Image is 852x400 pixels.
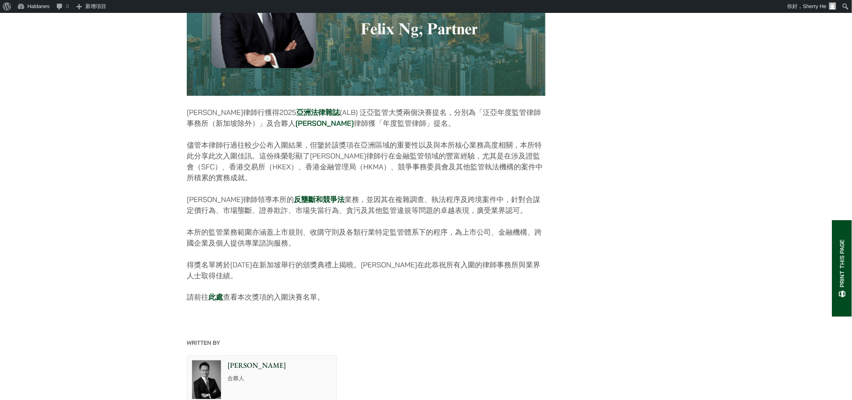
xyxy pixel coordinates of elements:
a: 此處 [209,293,223,302]
p: 合夥人 [227,375,332,383]
p: [PERSON_NAME]律師領導本所的 業務，並因其在複雜調查、執法程序及跨境案件中，針對合謀定價行為、市場壟斷、證券欺詐、市場失當行為、貪污及其他監管違規等問題的卓越表現，廣受業界認可。 [187,194,546,216]
span: Sherry He [803,3,827,9]
p: 本所的監管業務範圍亦涵蓋上市規則、收購守則及各類行業特定監管體系下的程序，為上市公司、金融機構、跨國企業及個人提供專業諮詢服務。 [187,227,546,248]
a: 反壟斷和競爭法 [294,195,345,204]
a: 亞洲法律雜誌 [296,108,340,117]
p: 請前往 查看本次獎項的入圍決賽名單。 [187,292,546,303]
a: [PERSON_NAME] [296,119,354,128]
p: [PERSON_NAME]律師行獲得2025 (ALB) 泛亞監管大獎兩個決賽提名，分別為「泛亞年度監管律師事務所（新加坡除外）」及合夥人 律師獲「年度監管律師」提名。 [187,107,546,129]
p: 儘管本律師行過往較少公布入圍結果，但鑒於該獎項在亞洲區域的重要性以及與本所核心業務高度相關，本所特此分享此次入圍佳訊。這份殊榮彰顯了[PERSON_NAME]律師行在金融監管領域的豐富經驗，尤其... [187,140,546,183]
p: Written By [187,340,665,347]
p: [PERSON_NAME] [227,360,332,371]
p: 得獎名單將於[DATE]在新加坡舉行的頒獎典禮上揭曉。[PERSON_NAME]在此恭祝所有入圍的律師事務所與業界人士取得佳績。 [187,259,546,281]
